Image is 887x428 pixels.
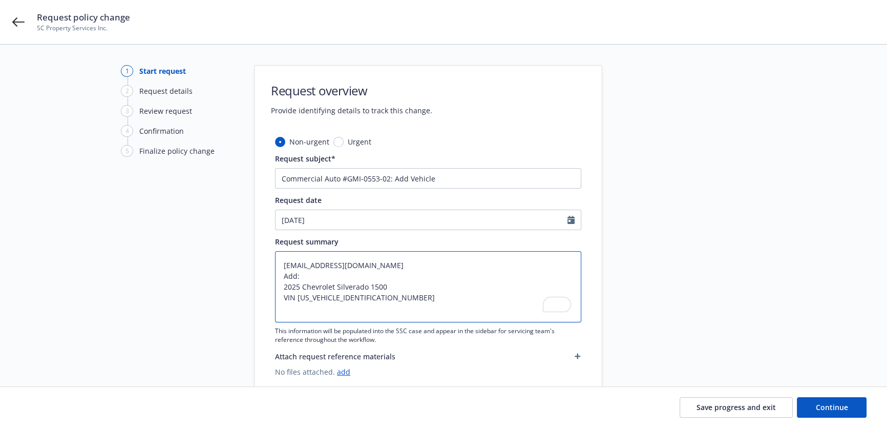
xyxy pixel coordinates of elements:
[139,126,184,136] div: Confirmation
[816,402,848,412] span: Continue
[121,65,133,77] div: 1
[275,327,581,344] span: This information will be populated into the SSC case and appear in the sidebar for servicing team...
[289,136,329,147] span: Non-urgent
[139,146,215,156] div: Finalize policy change
[333,137,344,147] input: Urgent
[680,397,793,418] button: Save progress and exit
[121,85,133,97] div: 2
[696,402,776,412] span: Save progress and exit
[37,11,130,24] span: Request policy change
[139,66,186,76] div: Start request
[797,397,867,418] button: Continue
[275,154,335,164] span: Request subject*
[275,168,581,189] input: The subject will appear in the summary list view for quick reference.
[348,136,371,147] span: Urgent
[567,216,575,224] svg: Calendar
[121,125,133,137] div: 4
[271,82,432,99] h1: Request overview
[139,106,192,116] div: Review request
[337,367,350,377] a: add
[37,24,130,33] span: SC Property Services Inc.
[275,251,581,322] textarea: To enrich screen reader interactions, please activate Accessibility in Grammarly extension settings
[139,86,193,96] div: Request details
[275,137,285,147] input: Non-urgent
[275,195,322,205] span: Request date
[275,237,339,247] span: Request summary
[271,105,432,116] span: Provide identifying details to track this change.
[276,210,567,230] input: MM/DD/YYYY
[275,366,581,377] span: No files attached.
[275,351,395,362] span: Attach request reference materials
[121,145,133,157] div: 5
[121,105,133,117] div: 3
